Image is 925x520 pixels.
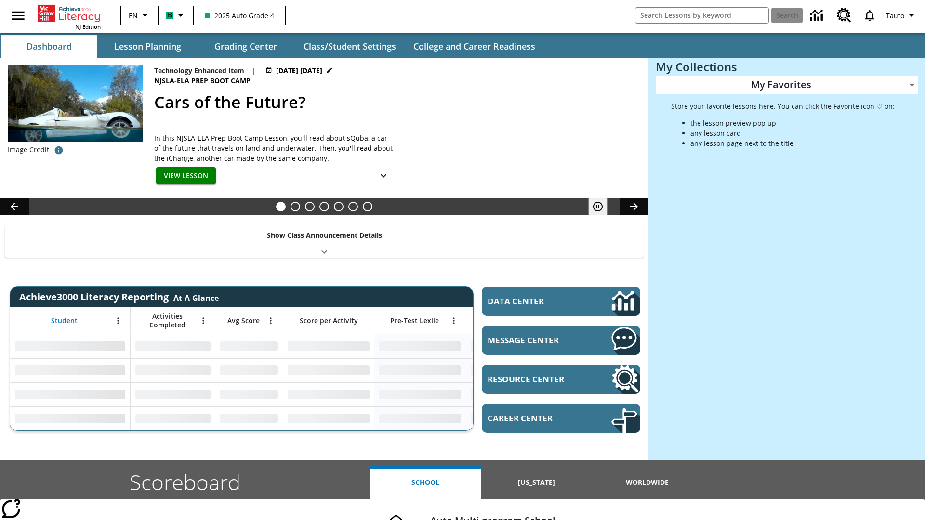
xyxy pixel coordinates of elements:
div: At-A-Glance [173,291,219,303]
button: View Lesson [156,167,216,185]
button: Dashboard [1,35,97,58]
a: Notifications [857,3,882,28]
a: Home [38,4,101,23]
a: Resource Center, Will open in new tab [482,365,640,394]
button: Slide 4 One Idea, Lots of Hard Work [319,202,329,211]
button: Worldwide [592,466,703,499]
span: Activities Completed [135,312,199,329]
span: 2025 Auto Grade 4 [205,11,274,21]
button: School [370,466,481,499]
button: College and Career Readiness [406,35,543,58]
div: Show Class Announcement Details [5,224,644,258]
button: Open Menu [264,313,278,328]
span: NJ Edition [75,23,101,30]
a: Resource Center, Will open in new tab [831,2,857,28]
span: EN [129,11,138,21]
div: No Data, [215,334,283,358]
button: Photo credit: AP [49,142,68,159]
span: Avg Score [227,316,260,325]
div: No Data, [466,382,557,406]
span: Resource Center [488,374,582,385]
div: Home [38,3,101,30]
div: No Data, [131,358,215,382]
button: Open Menu [111,313,125,328]
div: In this NJSLA-ELA Prep Boot Camp Lesson, you'll read about sQuba, a car of the future that travel... [154,133,395,163]
button: Open Menu [196,313,211,328]
button: Grading Center [198,35,294,58]
button: Slide 3 What's the Big Idea? [305,202,315,211]
span: Data Center [488,296,579,307]
button: Slide 6 Career Lesson [348,202,358,211]
button: Open side menu [4,1,32,30]
div: No Data, [466,334,557,358]
div: No Data, [131,382,215,406]
span: Pre-Test Lexile [390,316,439,325]
li: any lesson card [690,128,895,138]
p: Technology Enhanced Item [154,65,244,76]
input: search field [635,8,768,23]
button: Class/Student Settings [296,35,404,58]
li: any lesson page next to the title [690,138,895,148]
a: Data Center [482,287,640,316]
button: Lesson carousel, Next [620,198,648,215]
button: Lesson Planning [99,35,196,58]
a: Career Center [482,404,640,433]
div: No Data, [466,406,557,430]
div: No Data, [215,382,283,406]
p: Show Class Announcement Details [267,230,382,240]
span: Score per Activity [300,316,358,325]
div: No Data, [215,406,283,430]
span: NJSLA-ELA Prep Boot Camp [154,76,252,86]
span: Tauto [886,11,904,21]
h2: Cars of the Future? [154,90,637,115]
button: Show Details [374,167,393,185]
button: Boost Class color is mint green. Change class color [162,7,190,24]
button: Slide 5 Pre-release lesson [334,202,344,211]
div: No Data, [466,358,557,382]
span: | [252,65,256,76]
span: B [168,9,172,21]
div: Pause [588,198,617,215]
button: Slide 1 Cars of the Future? [276,202,286,211]
h3: My Collections [656,60,918,74]
div: No Data, [131,406,215,430]
span: Career Center [488,413,582,424]
button: Open Menu [447,313,461,328]
li: the lesson preview pop up [690,118,895,128]
button: Slide 7 Sleepless in the Animal Kingdom [363,202,372,211]
p: Image Credit [8,145,49,155]
span: Message Center [488,335,582,346]
div: My Favorites [656,76,918,94]
p: Store your favorite lessons here. You can click the Favorite icon ♡ on: [671,101,895,111]
img: High-tech automobile treading water. [8,65,143,156]
span: Student [51,316,78,325]
span: Achieve3000 Literacy Reporting [19,290,219,303]
button: Pause [588,198,608,215]
button: [US_STATE] [481,466,592,499]
button: Language: EN, Select a language [124,7,155,24]
div: No Data, [131,334,215,358]
button: Profile/Settings [882,7,921,24]
a: Data Center [805,2,831,29]
button: Jul 23 - Jun 30 Choose Dates [264,65,335,76]
span: [DATE] [DATE] [276,65,322,76]
button: Slide 2 Do You Want Fries With That? [291,202,300,211]
a: Message Center [482,326,640,355]
div: No Data, [215,358,283,382]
